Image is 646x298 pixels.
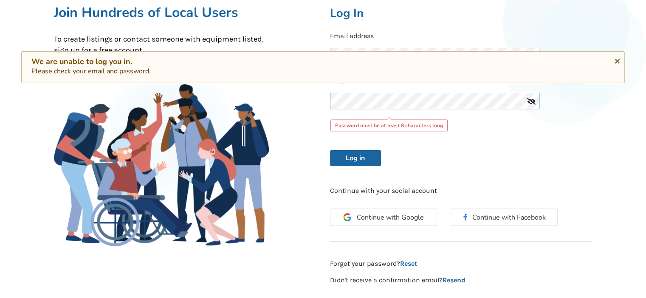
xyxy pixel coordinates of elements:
button: Log in [330,150,381,166]
p: Continue with your social account [330,186,592,196]
div: Password must be at least 8 characters long [330,120,448,131]
span: Continue with Google [357,214,424,221]
h2: Log In [330,6,592,21]
h1: Join Hundreds of Local Users [54,4,269,21]
a: Reset [400,259,417,267]
p: Forgot your password? [330,259,592,269]
div: We are unable to log you in. [31,57,615,67]
p: To create listings or contact someone with equipment listed, sign up for a free account. [54,34,269,56]
img: Family Gathering [54,84,269,246]
button: Continue with Facebook [451,209,558,226]
button: Continue with Google [330,209,437,226]
img: Google Icon [343,213,351,221]
div: Please check your email and password. [31,57,615,76]
a: Resend [443,276,465,284]
p: Didn't receive a confirmation email? [330,276,592,285]
p: Email address [330,31,592,41]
